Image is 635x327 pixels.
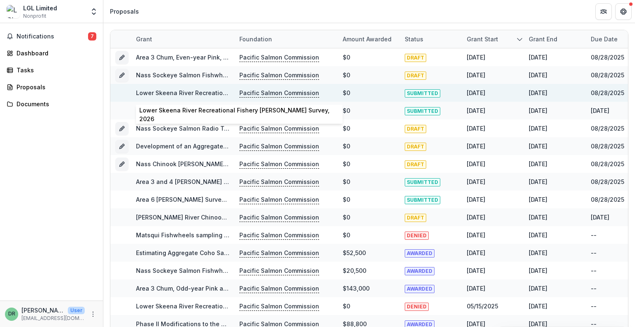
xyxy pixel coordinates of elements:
div: 08/28/2025 [591,71,624,79]
div: Amount awarded [338,30,400,48]
div: [DATE] [591,106,609,115]
button: Partners [595,3,612,20]
div: $0 [343,160,350,168]
span: SUBMITTED [405,107,440,115]
div: $0 [343,231,350,239]
p: Pacific Salmon Commission [239,213,319,222]
div: -- [591,266,597,275]
span: 7 [88,32,96,41]
div: Foundation [234,30,338,48]
div: Foundation [234,35,277,43]
div: Proposals [110,7,139,16]
div: [DATE] [591,213,609,222]
div: $20,500 [343,266,366,275]
div: $143,000 [343,284,370,293]
div: $0 [343,213,350,222]
div: Status [400,30,462,48]
div: 08/28/2025 [591,53,624,62]
div: [DATE] [467,213,485,222]
div: 08/28/2025 [591,142,624,150]
div: [DATE] [467,142,485,150]
div: [DATE] [529,106,547,115]
span: SUBMITTED [405,178,440,186]
div: 08/28/2025 [591,88,624,97]
div: Tasks [17,66,93,74]
div: $0 [343,71,350,79]
a: Proposals [3,80,100,94]
a: Area 3 Chum, Even-year Pink, and Chinook Escapement Surveys 2026 [136,54,339,61]
a: [PERSON_NAME] River Aquatic Habitat Restoration in PFMA 23 [136,107,315,114]
div: $0 [343,106,350,115]
div: [DATE] [529,284,547,293]
a: Documents [3,97,100,111]
span: SUBMITTED [405,89,440,98]
div: Grant start [462,35,503,43]
div: 08/28/2025 [591,177,624,186]
a: Nass Sockeye Salmon Radio Telemetry Project 2026 [136,125,288,132]
p: [EMAIL_ADDRESS][DOMAIN_NAME] [21,315,85,322]
a: Nass Chinook [PERSON_NAME]-Recapture and Genetics Project 2026 [136,160,337,167]
span: DRAFT [405,54,426,62]
span: DRAFT [405,143,426,151]
div: $52,500 [343,248,366,257]
span: DENIED [405,303,429,311]
span: SUBMITTED [405,196,440,204]
a: Matsqui Fishwheels sampling size distribution for [PERSON_NAME] to assist the PSC with species co... [136,232,605,239]
a: Estimating Aggregate Coho Salmon Escapement to the Lower Fraser Management Unit (LGL Portion) [136,249,426,256]
div: [DATE] [529,302,547,310]
button: Grant 0c4280a4-fbf6-468f-8b61-fa7034c68cfa [115,158,129,171]
span: AWARDED [405,267,434,275]
div: [DATE] [467,195,485,204]
div: [DATE] [529,71,547,79]
a: Lower Skeena River Recreational Fishery [PERSON_NAME] Survey, 2026 [136,89,343,96]
p: Pacific Salmon Commission [239,106,319,115]
div: Due Date [586,35,623,43]
div: Dashboard [17,49,93,57]
div: [DATE] [467,53,485,62]
div: 08/28/2025 [591,160,624,168]
div: Grant end [524,35,562,43]
p: Pacific Salmon Commission [239,160,319,169]
div: 05/15/2025 [467,302,498,310]
p: Pacific Salmon Commission [239,231,319,240]
a: Nass Sockeye Salmon Fishwheel Genetic Stock Identification Project 2026 [136,72,353,79]
a: [PERSON_NAME] River Chinook Mass Marking and Mark Selective Fishery [DATE]-[DATE] [136,214,389,221]
div: [DATE] [529,248,547,257]
div: [DATE] [467,124,485,133]
div: David Robichaud [8,311,15,317]
div: [DATE] [529,142,547,150]
a: Nass Sockeye Salmon Fishwheel Genetic Stock ID 2025 [136,267,298,274]
div: $0 [343,88,350,97]
a: Area 6 [PERSON_NAME] Survey, 2026 [136,196,243,203]
div: [DATE] [529,195,547,204]
div: [DATE] [529,231,547,239]
nav: breadcrumb [107,5,142,17]
button: Open entity switcher [88,3,100,20]
button: Grant e0154396-dc21-4b77-961f-6f039a6f3d4e [115,140,129,153]
div: [DATE] [467,160,485,168]
span: DRAFT [405,72,426,80]
a: Lower Skeena River Recreational Fishery [PERSON_NAME] Survey, 2025 [136,303,342,310]
span: Notifications [17,33,88,40]
div: Grant [131,35,157,43]
div: 08/28/2025 [591,195,624,204]
button: More [88,309,98,319]
button: Get Help [615,3,632,20]
div: [DATE] [467,106,485,115]
span: DRAFT [405,160,426,169]
div: -- [591,284,597,293]
a: Tasks [3,63,100,77]
div: 08/28/2025 [591,124,624,133]
div: [DATE] [529,53,547,62]
div: Grant start [462,30,524,48]
div: Grant [131,30,234,48]
div: Grant end [524,30,586,48]
p: [PERSON_NAME] [21,306,64,315]
div: Amount awarded [338,35,396,43]
span: AWARDED [405,285,434,293]
a: Dashboard [3,46,100,60]
div: Status [400,35,428,43]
